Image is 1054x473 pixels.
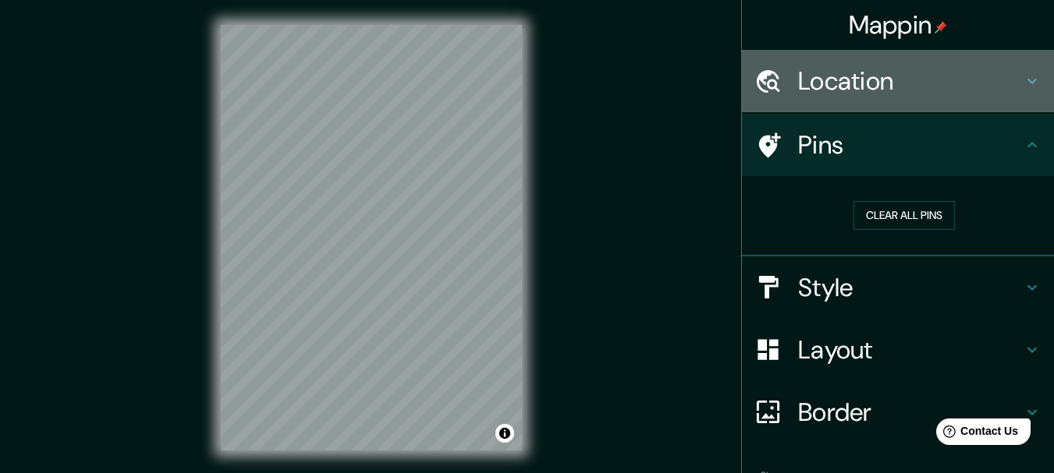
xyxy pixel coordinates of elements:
div: Border [742,381,1054,443]
iframe: Help widget launcher [915,412,1037,456]
h4: Mappin [849,9,948,41]
img: pin-icon.png [935,21,947,34]
button: Toggle attribution [495,424,514,443]
h4: Layout [798,334,1023,365]
div: Style [742,256,1054,319]
button: Clear all pins [853,201,955,230]
h4: Border [798,397,1023,428]
div: Layout [742,319,1054,381]
h4: Style [798,272,1023,303]
canvas: Map [221,25,522,450]
div: Pins [742,114,1054,176]
h4: Pins [798,129,1023,161]
div: Location [742,50,1054,112]
h4: Location [798,65,1023,97]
